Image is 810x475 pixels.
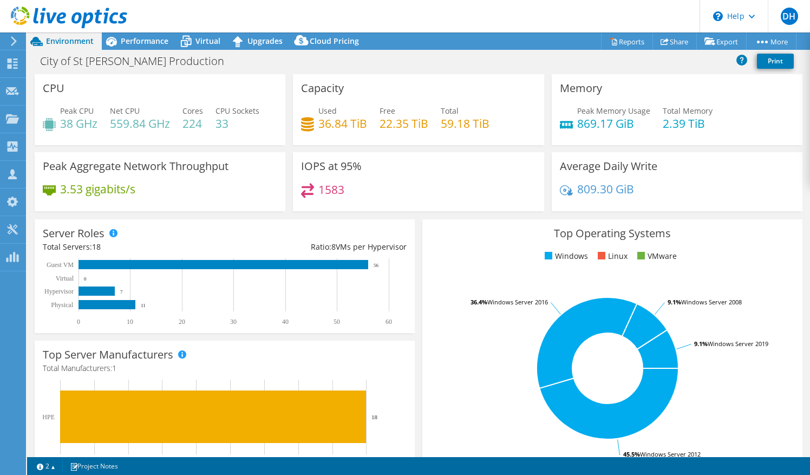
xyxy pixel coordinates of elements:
[663,118,713,129] h4: 2.39 TiB
[92,242,101,252] span: 18
[182,118,203,129] h4: 224
[577,118,650,129] h4: 869.17 GiB
[120,289,123,295] text: 7
[121,36,168,46] span: Performance
[43,362,407,374] h4: Total Manufacturers:
[44,288,74,295] text: Hypervisor
[43,227,104,239] h3: Server Roles
[110,118,170,129] h4: 559.84 GHz
[112,363,116,373] span: 1
[43,349,173,361] h3: Top Server Manufacturers
[577,183,634,195] h4: 809.30 GiB
[179,318,185,326] text: 20
[182,106,203,116] span: Cores
[225,241,407,253] div: Ratio: VMs per Hypervisor
[635,250,677,262] li: VMware
[781,8,798,25] span: DH
[230,318,237,326] text: 30
[141,303,146,308] text: 11
[577,106,650,116] span: Peak Memory Usage
[62,459,126,473] a: Project Notes
[215,106,259,116] span: CPU Sockets
[757,54,794,69] a: Print
[43,241,225,253] div: Total Servers:
[301,160,362,172] h3: IOPS at 95%
[215,118,259,129] h4: 33
[56,275,74,282] text: Virtual
[51,301,73,309] text: Physical
[310,36,359,46] span: Cloud Pricing
[560,82,602,94] h3: Memory
[42,413,55,421] text: HPE
[84,276,87,282] text: 0
[127,318,133,326] text: 10
[110,106,140,116] span: Net CPU
[380,118,428,129] h4: 22.35 TiB
[318,184,344,196] h4: 1583
[694,340,708,348] tspan: 9.1%
[681,298,742,306] tspan: Windows Server 2008
[247,36,283,46] span: Upgrades
[663,106,713,116] span: Total Memory
[35,55,241,67] h1: City of St [PERSON_NAME] Production
[60,106,94,116] span: Peak CPU
[60,183,135,195] h4: 3.53 gigabits/s
[318,106,337,116] span: Used
[331,242,336,252] span: 8
[430,227,794,239] h3: Top Operating Systems
[441,106,459,116] span: Total
[696,33,747,50] a: Export
[46,36,94,46] span: Environment
[560,160,657,172] h3: Average Daily Write
[668,298,681,306] tspan: 9.1%
[441,118,489,129] h4: 59.18 TiB
[301,82,344,94] h3: Capacity
[195,36,220,46] span: Virtual
[595,250,628,262] li: Linux
[77,318,80,326] text: 0
[708,340,768,348] tspan: Windows Server 2019
[487,298,548,306] tspan: Windows Server 2016
[29,459,63,473] a: 2
[640,450,701,458] tspan: Windows Server 2012
[623,450,640,458] tspan: 45.5%
[47,261,74,269] text: Guest VM
[713,11,723,21] svg: \n
[746,33,796,50] a: More
[318,118,367,129] h4: 36.84 TiB
[60,118,97,129] h4: 38 GHz
[471,298,487,306] tspan: 36.4%
[282,318,289,326] text: 40
[371,414,378,420] text: 18
[652,33,697,50] a: Share
[542,250,588,262] li: Windows
[43,160,228,172] h3: Peak Aggregate Network Throughput
[374,263,379,268] text: 56
[601,33,653,50] a: Reports
[334,318,340,326] text: 50
[386,318,392,326] text: 60
[380,106,395,116] span: Free
[43,82,64,94] h3: CPU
